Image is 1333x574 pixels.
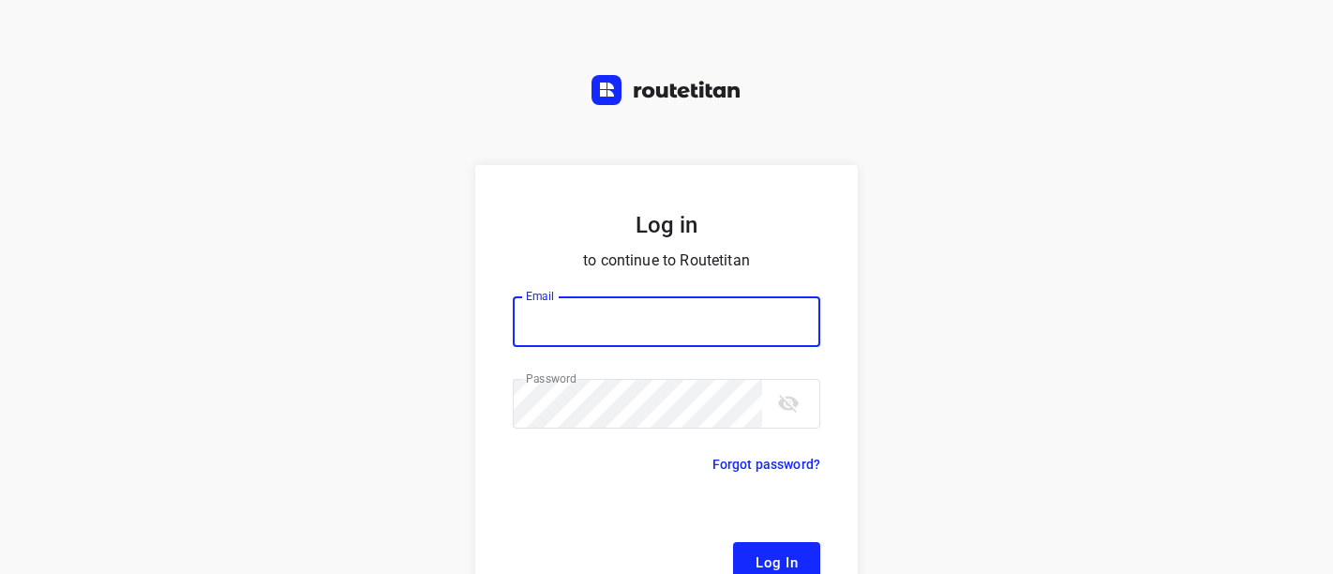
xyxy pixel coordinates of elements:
[513,248,820,274] p: to continue to Routetitan
[770,385,807,422] button: toggle password visibility
[712,453,820,476] p: Forgot password?
[592,75,741,105] img: Routetitan
[513,210,820,240] h5: Log in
